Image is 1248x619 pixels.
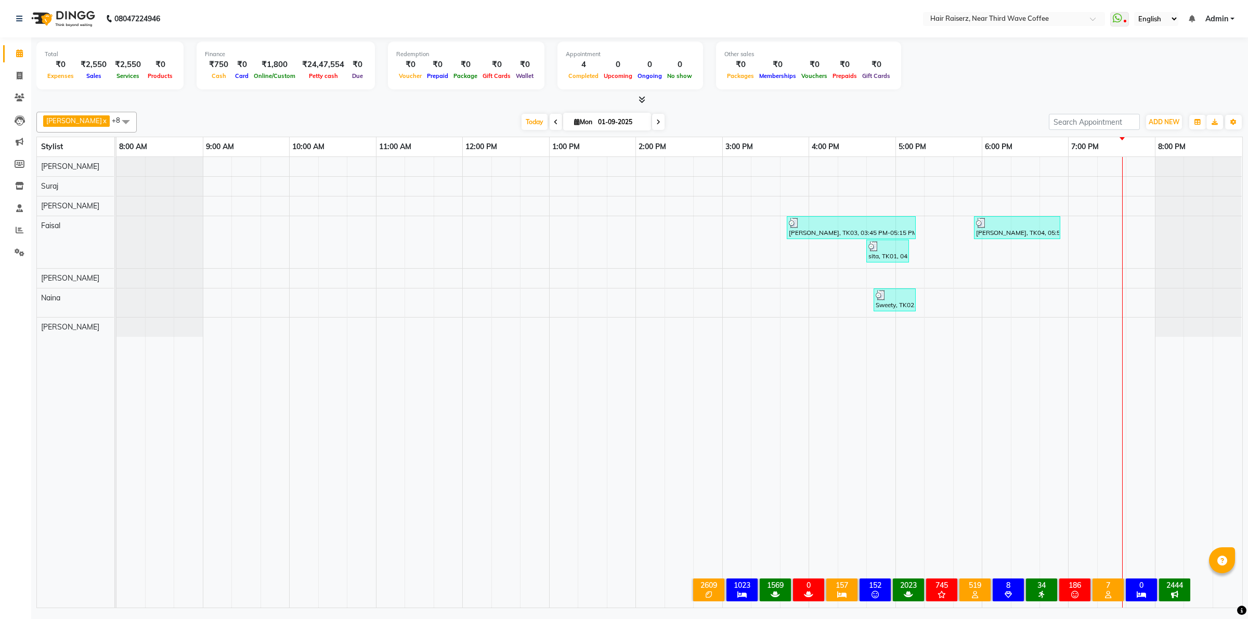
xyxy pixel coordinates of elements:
input: Search Appointment [1049,114,1140,130]
span: Cash [209,72,229,80]
span: Sales [84,72,104,80]
div: ₹0 [348,59,367,71]
span: Gift Cards [480,72,513,80]
div: 186 [1061,581,1088,590]
span: Services [114,72,142,80]
div: ₹0 [145,59,175,71]
div: Appointment [566,50,695,59]
div: 745 [928,581,955,590]
div: ₹0 [480,59,513,71]
a: 8:00 AM [116,139,150,154]
div: Total [45,50,175,59]
span: Due [349,72,366,80]
div: [PERSON_NAME], TK04, 05:55 PM-06:55 PM, Men - Hair Service - Hair Cut,Men - Hair Service - [PERSO... [975,218,1059,238]
div: 4 [566,59,601,71]
div: ₹0 [830,59,860,71]
div: ₹0 [757,59,799,71]
div: 0 [1128,581,1155,590]
div: ₹0 [424,59,451,71]
div: Other sales [724,50,893,59]
div: 8 [995,581,1022,590]
div: 0 [635,59,665,71]
div: ₹0 [724,59,757,71]
a: 2:00 PM [636,139,669,154]
span: Upcoming [601,72,635,80]
a: 8:00 PM [1155,139,1188,154]
div: [PERSON_NAME], TK03, 03:45 PM-05:15 PM, Service - Shampoo, Conditioning, Cut And Style,Style & Ca... [788,218,915,238]
span: Card [232,72,251,80]
div: 519 [961,581,989,590]
span: Products [145,72,175,80]
b: 08047224946 [114,4,160,33]
div: 0 [601,59,635,71]
div: 2023 [895,581,922,590]
span: Prepaid [424,72,451,80]
span: Completed [566,72,601,80]
a: 12:00 PM [463,139,500,154]
div: ₹0 [799,59,830,71]
span: Ongoing [635,72,665,80]
div: ₹0 [45,59,76,71]
span: Naina [41,293,60,302]
div: ₹0 [451,59,480,71]
div: 1023 [729,581,756,590]
div: ₹2,550 [76,59,111,71]
span: Gift Cards [860,72,893,80]
a: 6:00 PM [982,139,1015,154]
span: Voucher [396,72,424,80]
div: 157 [828,581,855,590]
a: 4:00 PM [809,139,842,154]
span: Stylist [41,142,63,151]
a: 3:00 PM [723,139,756,154]
span: ADD NEW [1149,118,1179,126]
span: Admin [1205,14,1228,24]
a: 9:00 AM [203,139,237,154]
div: ₹0 [232,59,251,71]
img: logo [27,4,98,33]
a: x [102,116,107,125]
span: Online/Custom [251,72,298,80]
input: 2025-09-01 [595,114,647,130]
span: Today [522,114,548,130]
a: 1:00 PM [550,139,582,154]
span: [PERSON_NAME] [41,162,99,171]
a: 10:00 AM [290,139,327,154]
div: ₹0 [513,59,536,71]
div: 7 [1095,581,1122,590]
a: 11:00 AM [376,139,414,154]
div: Sweety, TK02, 04:45 PM-05:15 PM, Threading - Eye Brow [875,290,915,310]
div: ₹0 [860,59,893,71]
a: 5:00 PM [896,139,929,154]
div: Finance [205,50,367,59]
div: 34 [1028,581,1055,590]
div: Redemption [396,50,536,59]
div: 0 [665,59,695,71]
span: Faisal [41,221,60,230]
span: Package [451,72,480,80]
div: 0 [795,581,822,590]
button: ADD NEW [1146,115,1182,129]
span: Wallet [513,72,536,80]
span: [PERSON_NAME] [41,273,99,283]
span: Prepaids [830,72,860,80]
iframe: chat widget [1204,577,1238,609]
span: Vouchers [799,72,830,80]
div: 2609 [695,581,722,590]
span: +8 [112,116,128,124]
div: ₹1,800 [251,59,298,71]
span: Petty cash [306,72,341,80]
span: [PERSON_NAME] [41,201,99,210]
div: sita, TK01, 04:40 PM-05:10 PM, Service - Child Hair Cut (Below 8 Years) [867,241,908,261]
div: 152 [862,581,889,590]
span: Suraj [41,181,58,191]
span: [PERSON_NAME] [41,322,99,332]
div: ₹24,47,554 [298,59,348,71]
div: ₹750 [205,59,232,71]
span: Memberships [757,72,799,80]
span: [PERSON_NAME] [46,116,102,125]
div: 2444 [1161,581,1188,590]
div: ₹2,550 [111,59,145,71]
span: Mon [571,118,595,126]
a: 7:00 PM [1069,139,1101,154]
span: Expenses [45,72,76,80]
